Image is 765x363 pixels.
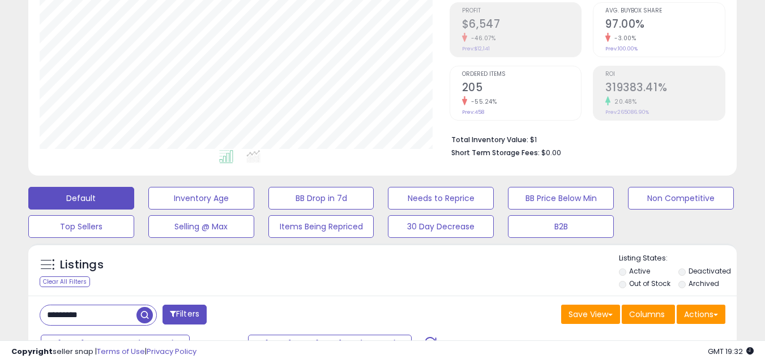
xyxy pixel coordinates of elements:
[605,8,725,14] span: Avg. Buybox Share
[163,305,207,324] button: Filters
[28,187,134,210] button: Default
[508,215,614,238] button: B2B
[148,215,254,238] button: Selling @ Max
[268,187,374,210] button: BB Drop in 7d
[677,305,725,324] button: Actions
[689,266,731,276] label: Deactivated
[97,346,145,357] a: Terms of Use
[629,266,650,276] label: Active
[388,215,494,238] button: 30 Day Decrease
[462,45,490,52] small: Prev: $12,141
[628,187,734,210] button: Non Competitive
[451,135,528,144] b: Total Inventory Value:
[605,71,725,78] span: ROI
[58,339,176,350] span: [DATE]-28 - Aug-15 (20 Days)
[467,97,497,106] small: -55.24%
[28,215,134,238] button: Top Sellers
[462,8,582,14] span: Profit
[451,132,717,146] li: $1
[610,34,636,42] small: -3.00%
[629,279,670,288] label: Out of Stock
[467,34,496,42] small: -46.07%
[462,18,582,33] h2: $6,547
[541,147,561,158] span: $0.00
[11,346,53,357] strong: Copyright
[462,71,582,78] span: Ordered Items
[610,97,636,106] small: 20.48%
[265,339,398,350] span: [DATE]-08 - [DATE]-27 (20 Days)
[508,187,614,210] button: BB Price Below Min
[605,81,725,96] h2: 319383.41%
[451,148,540,157] b: Short Term Storage Fees:
[40,276,90,287] div: Clear All Filters
[629,309,665,320] span: Columns
[605,109,649,116] small: Prev: 265086.90%
[462,81,582,96] h2: 205
[689,279,719,288] label: Archived
[11,347,196,357] div: seller snap | |
[248,335,412,354] button: [DATE]-08 - [DATE]-27 (20 Days)
[268,215,374,238] button: Items Being Repriced
[708,346,754,357] span: 2025-08-15 19:32 GMT
[605,18,725,33] h2: 97.00%
[41,335,190,354] button: [DATE]-28 - Aug-15 (20 Days)
[622,305,675,324] button: Columns
[388,187,494,210] button: Needs to Reprice
[605,45,638,52] small: Prev: 100.00%
[60,257,104,273] h5: Listings
[619,253,737,264] p: Listing States:
[147,346,196,357] a: Privacy Policy
[561,305,620,324] button: Save View
[148,187,254,210] button: Inventory Age
[462,109,484,116] small: Prev: 458
[191,340,243,351] span: Compared to:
